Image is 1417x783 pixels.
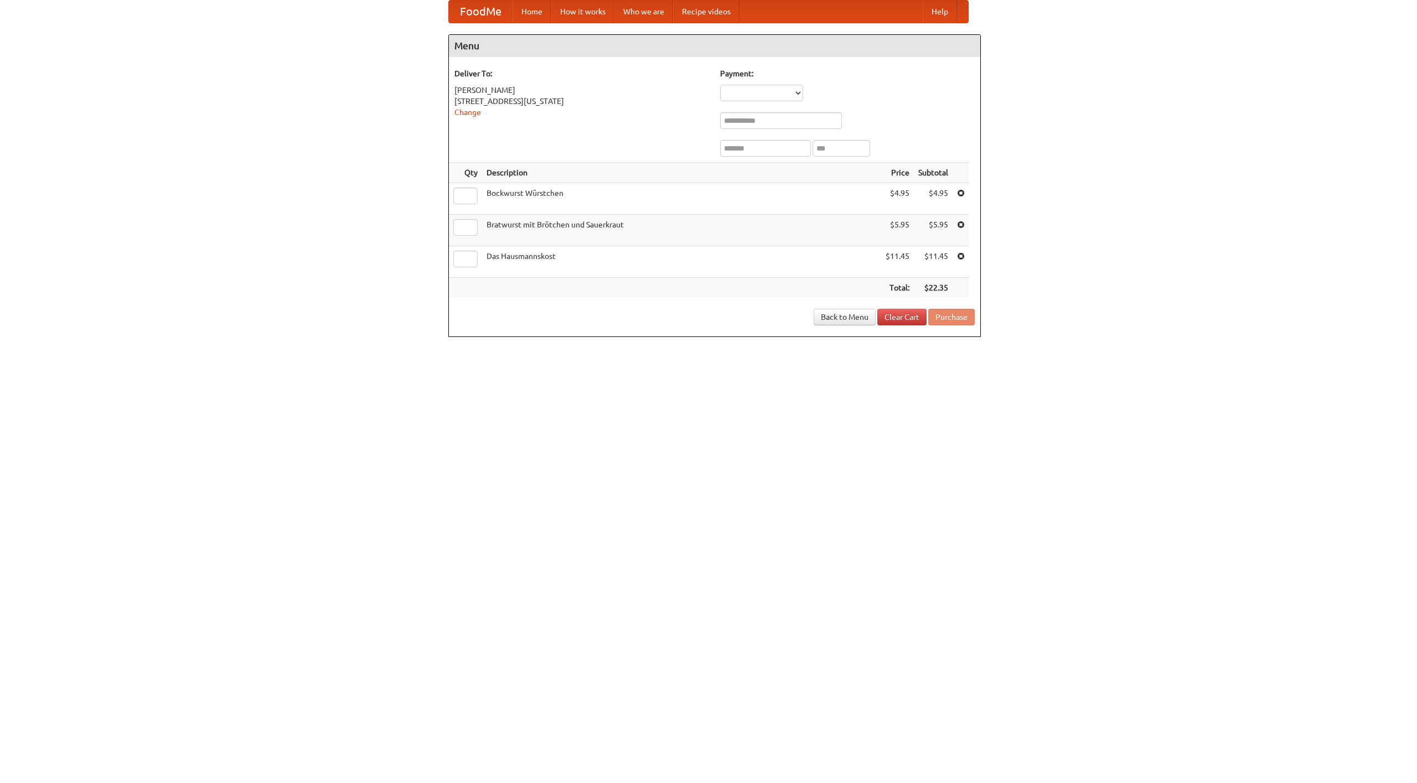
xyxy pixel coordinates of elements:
[482,183,881,215] td: Bockwurst Würstchen
[449,35,980,57] h4: Menu
[877,309,927,325] a: Clear Cart
[454,68,709,79] h5: Deliver To:
[449,163,482,183] th: Qty
[482,215,881,246] td: Bratwurst mit Brötchen und Sauerkraut
[914,246,953,278] td: $11.45
[928,309,975,325] button: Purchase
[454,96,709,107] div: [STREET_ADDRESS][US_STATE]
[914,215,953,246] td: $5.95
[454,85,709,96] div: [PERSON_NAME]
[881,246,914,278] td: $11.45
[881,215,914,246] td: $5.95
[482,246,881,278] td: Das Hausmannskost
[513,1,551,23] a: Home
[673,1,739,23] a: Recipe videos
[551,1,614,23] a: How it works
[449,1,513,23] a: FoodMe
[881,163,914,183] th: Price
[454,108,481,117] a: Change
[914,183,953,215] td: $4.95
[482,163,881,183] th: Description
[614,1,673,23] a: Who we are
[914,163,953,183] th: Subtotal
[814,309,876,325] a: Back to Menu
[881,278,914,298] th: Total:
[923,1,957,23] a: Help
[914,278,953,298] th: $22.35
[720,68,975,79] h5: Payment:
[881,183,914,215] td: $4.95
